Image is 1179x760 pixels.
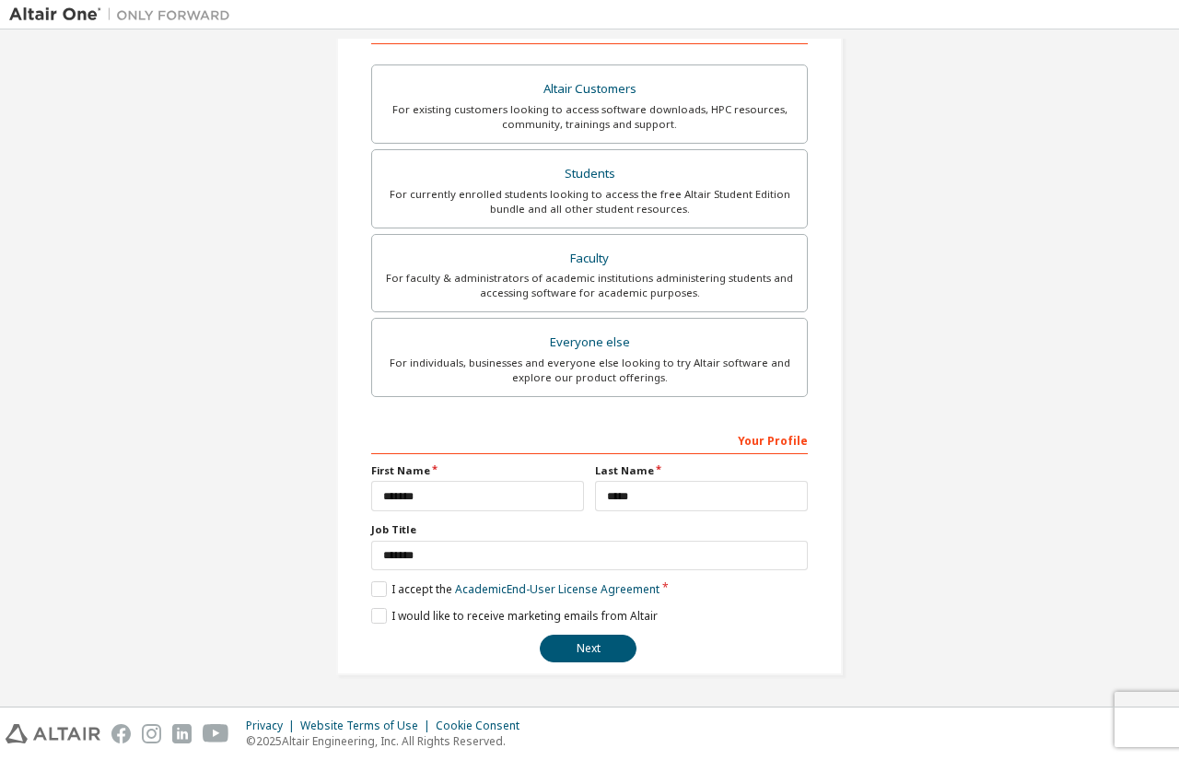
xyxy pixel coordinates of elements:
[540,635,636,662] button: Next
[383,102,796,132] div: For existing customers looking to access software downloads, HPC resources, community, trainings ...
[383,356,796,385] div: For individuals, businesses and everyone else looking to try Altair software and explore our prod...
[371,608,658,624] label: I would like to receive marketing emails from Altair
[371,522,808,537] label: Job Title
[383,187,796,216] div: For currently enrolled students looking to access the free Altair Student Edition bundle and all ...
[142,724,161,743] img: instagram.svg
[436,719,531,733] div: Cookie Consent
[371,581,660,597] label: I accept the
[383,330,796,356] div: Everyone else
[111,724,131,743] img: facebook.svg
[455,581,660,597] a: Academic End-User License Agreement
[383,76,796,102] div: Altair Customers
[383,161,796,187] div: Students
[203,724,229,743] img: youtube.svg
[595,463,808,478] label: Last Name
[6,724,100,743] img: altair_logo.svg
[383,246,796,272] div: Faculty
[300,719,436,733] div: Website Terms of Use
[371,463,584,478] label: First Name
[246,719,300,733] div: Privacy
[246,733,531,749] p: © 2025 Altair Engineering, Inc. All Rights Reserved.
[9,6,239,24] img: Altair One
[172,724,192,743] img: linkedin.svg
[371,425,808,454] div: Your Profile
[383,271,796,300] div: For faculty & administrators of academic institutions administering students and accessing softwa...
